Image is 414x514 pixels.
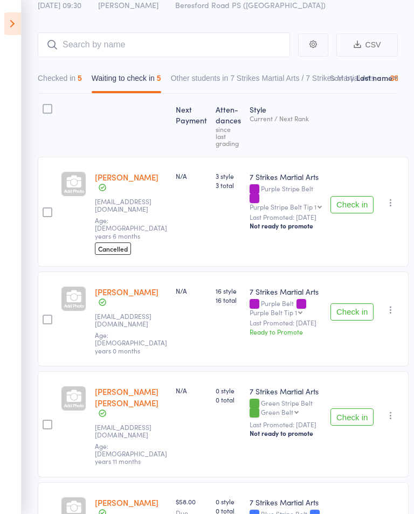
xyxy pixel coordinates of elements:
small: Last Promoted: [DATE] [250,319,322,327]
span: 16 total [216,295,241,304]
a: [PERSON_NAME] [PERSON_NAME] [95,386,158,408]
span: 0 total [216,395,241,404]
button: Check in [330,408,374,426]
span: Cancelled [95,242,131,255]
button: Check in [330,196,374,213]
div: Purple Belt Tip 1 [250,309,297,316]
label: Sort by [330,72,354,83]
div: Ready to Promote [250,327,322,336]
button: Other students in 7 Strikes Martial Arts / 7 Strikes Martial Arts - ...381 [171,68,403,93]
div: Purple Stripe Belt Tip 1 [250,203,316,210]
div: N/A [176,386,207,395]
div: 7 Strikes Martial Arts [250,171,322,182]
span: 0 style [216,497,241,506]
a: [PERSON_NAME] [95,286,158,297]
a: [PERSON_NAME] [95,171,158,183]
div: 5 [157,74,161,82]
input: Search by name [38,32,290,57]
span: 16 style [216,286,241,295]
span: Age: [DEMOGRAPHIC_DATA] years 6 months [95,216,167,240]
button: Checked in5 [38,68,82,93]
span: Age: [DEMOGRAPHIC_DATA] years 0 months [95,330,167,355]
div: Not ready to promote [250,221,322,230]
div: since last grading [216,126,241,147]
div: Green Stripe Belt [250,399,322,418]
small: Last Promoted: [DATE] [250,421,322,428]
div: Style [245,99,326,152]
div: Purple Stripe Belt [250,185,322,210]
a: [PERSON_NAME] [95,497,158,508]
div: Next Payment [171,99,211,152]
span: 0 style [216,386,241,395]
div: Atten­dances [211,99,245,152]
small: arulrajpeter@gmail.com [95,423,165,439]
div: Purple Belt [250,300,322,316]
div: N/A [176,171,207,180]
button: Check in [330,303,374,321]
span: 3 style [216,171,241,180]
div: Not ready to promote [250,429,322,437]
div: N/A [176,286,207,295]
div: Current / Next Rank [250,115,322,122]
div: 7 Strikes Martial Arts [250,386,322,397]
span: 3 total [216,180,241,190]
button: Waiting to check in5 [92,68,161,93]
small: Last Promoted: [DATE] [250,213,322,221]
button: CSV [336,33,398,57]
div: Green Belt [261,408,293,415]
div: 7 Strikes Martial Arts [250,497,322,508]
small: Sangitakhanal2013@gmail.com [95,312,165,328]
div: Last name [356,72,392,83]
div: 5 [78,74,82,82]
div: 7 Strikes Martial Arts [250,286,322,297]
small: kiru.sydmail@gmail.com [95,198,165,213]
span: Age: [DEMOGRAPHIC_DATA] years 11 months [95,441,167,466]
